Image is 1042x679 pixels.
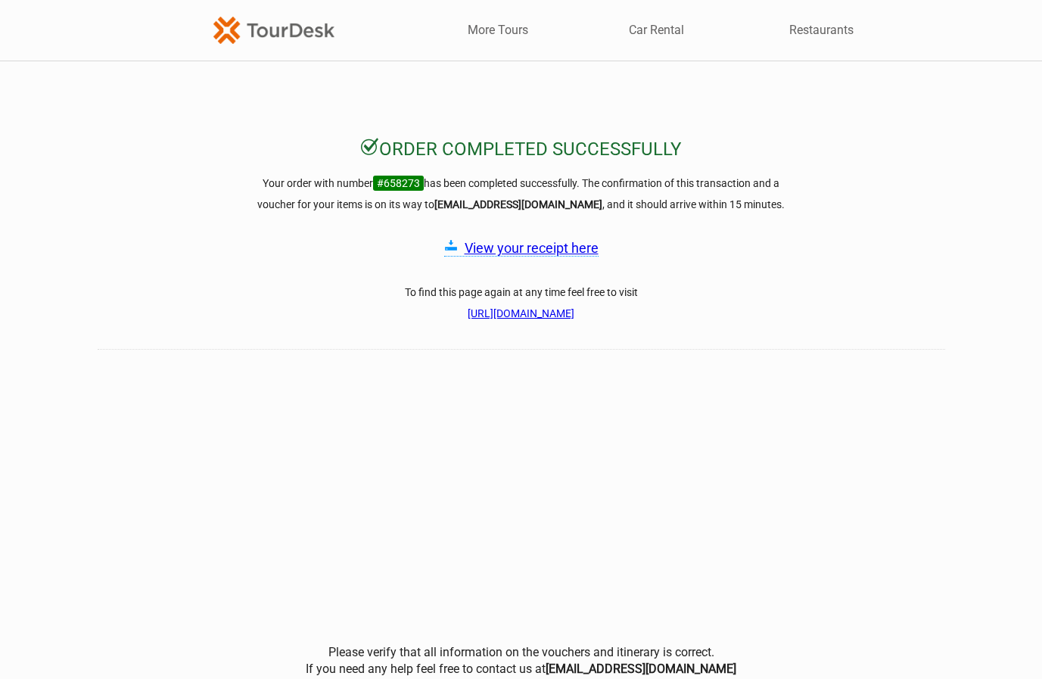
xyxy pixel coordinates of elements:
[213,17,334,43] img: TourDesk-logo-td-orange-v1.png
[465,240,599,256] a: View your receipt here
[373,176,424,191] span: #658273
[98,351,945,616] iframe: How was your booking experience? Give us feedback.
[629,22,684,39] a: Car Rental
[249,173,794,215] h3: Your order with number has been completed successfully. The confirmation of this transaction and ...
[434,198,602,210] strong: [EMAIL_ADDRESS][DOMAIN_NAME]
[468,22,528,39] a: More Tours
[249,282,794,324] h3: To find this page again at any time feel free to visit
[789,22,854,39] a: Restaurants
[468,307,574,319] a: [URL][DOMAIN_NAME]
[98,644,945,678] center: Please verify that all information on the vouchers and itinerary is correct. If you need any help...
[546,662,736,676] b: [EMAIL_ADDRESS][DOMAIN_NAME]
